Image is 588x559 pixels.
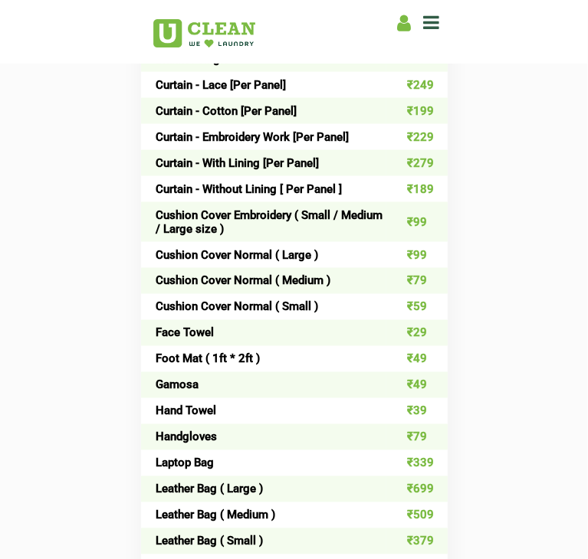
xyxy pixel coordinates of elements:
td: ₹279 [386,150,448,176]
td: ₹199 [386,98,448,124]
td: Cushion Cover Normal ( Small ) [141,294,386,320]
td: Handgloves [141,424,386,450]
td: ₹509 [386,502,448,528]
td: ₹699 [386,476,448,502]
td: Gamosa [141,372,386,398]
td: ₹29 [386,320,448,346]
td: Leather Bag ( Small ) [141,528,386,554]
img: UClean Laundry and Dry Cleaning [153,19,255,47]
td: ₹379 [386,528,448,554]
td: ₹229 [386,124,448,150]
td: Cushion Cover Normal ( Large ) [141,242,386,268]
td: ₹39 [386,398,448,424]
td: Curtain - Cotton [Per Panel] [141,98,386,124]
td: Cushion Cover Normal ( Medium ) [141,268,386,294]
td: Cushion Cover Embroidery ( Small / Medium / Large size ) [141,202,386,242]
td: ₹189 [386,176,448,202]
td: Laptop Bag [141,450,386,476]
td: Leather Bag ( Medium ) [141,502,386,528]
td: Curtain - Without Lining [ Per Panel ] [141,176,386,202]
td: ₹49 [386,372,448,398]
td: ₹79 [386,424,448,450]
td: Foot Mat ( 1ft * 2ft ) [141,346,386,372]
td: ₹49 [386,346,448,372]
td: ₹99 [386,242,448,268]
td: Hand Towel [141,398,386,424]
td: ₹249 [386,72,448,98]
td: ₹79 [386,268,448,294]
td: Curtain - Lace [Per Panel] [141,72,386,98]
td: Leather Bag ( Large ) [141,476,386,502]
td: ₹339 [386,450,448,476]
td: Curtain - Embroidery Work [Per Panel] [141,124,386,150]
td: Face Towel [141,320,386,346]
td: ₹99 [386,202,448,242]
td: ₹59 [386,294,448,320]
td: Curtain - With Lining [Per Panel] [141,150,386,176]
